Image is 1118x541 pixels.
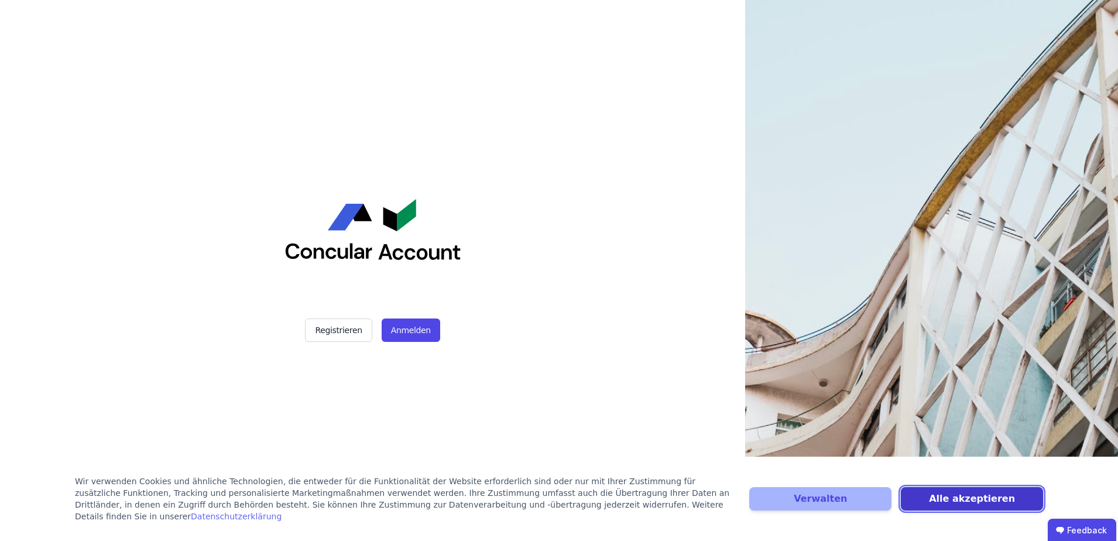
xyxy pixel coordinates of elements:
a: Datenschutzerklärung [191,512,282,521]
button: Verwalten [749,487,891,511]
button: Anmelden [382,319,440,342]
div: Wir verwenden Cookies und ähnliche Technologien, die entweder für die Funktionalität der Website ... [75,475,735,522]
button: Registrieren [305,319,372,342]
img: Concular [285,199,461,260]
button: Alle akzeptieren [901,487,1043,511]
